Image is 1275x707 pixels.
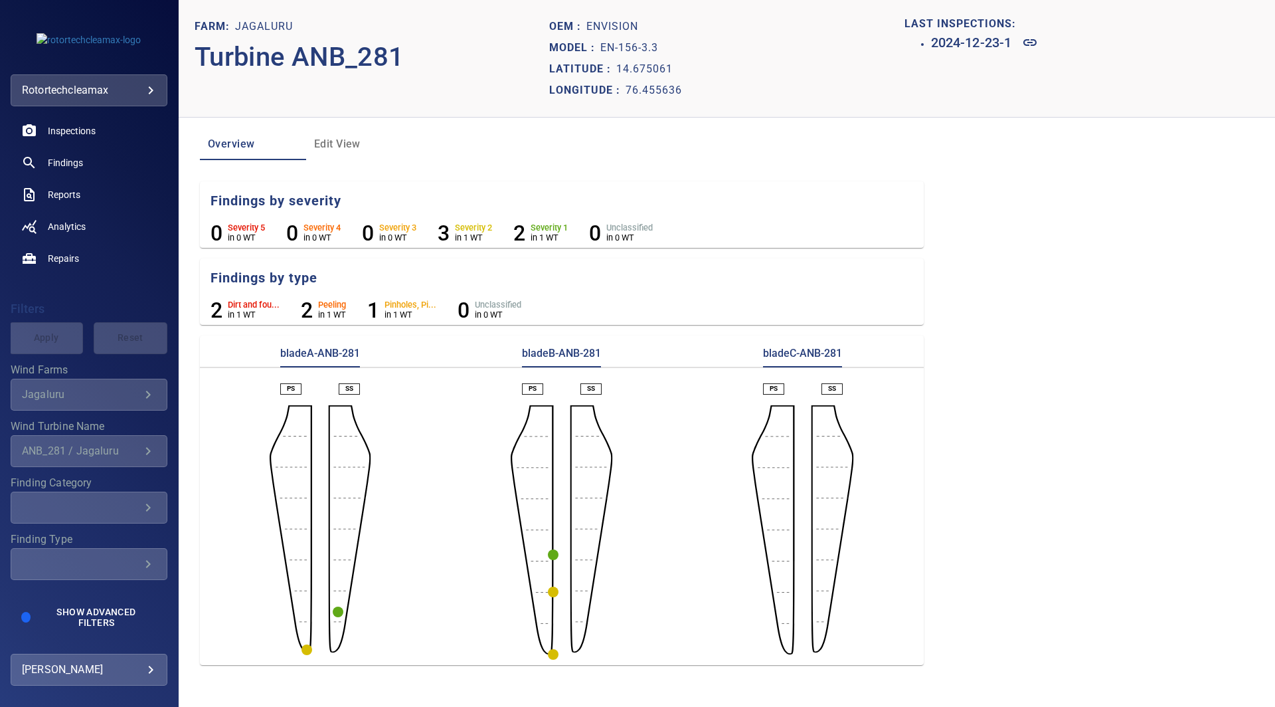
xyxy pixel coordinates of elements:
[48,124,96,138] span: Inspections
[211,221,222,246] h6: 0
[44,607,149,628] span: Show Advanced Filters
[11,492,167,524] div: Finding Category
[22,445,140,457] div: ANB_281 / Jagaluru
[228,233,265,243] p: in 0 WT
[529,384,537,393] p: PS
[11,421,167,432] label: Wind Turbine Name
[22,80,156,101] div: rotortechcleamax
[22,659,156,680] div: [PERSON_NAME]
[586,19,638,35] p: Envision
[211,192,924,210] h5: Findings by severity
[11,179,167,211] a: reports noActive
[549,82,626,98] p: Longitude :
[280,346,360,367] p: bladeA-ANB-281
[286,221,298,246] h6: 0
[48,156,83,169] span: Findings
[379,233,416,243] p: in 0 WT
[318,310,346,320] p: in 1 WT
[931,32,1259,53] a: 2024-12-23-1
[522,346,601,367] p: bladeB-ANB-281
[301,298,313,323] h6: 2
[11,243,167,274] a: repairs noActive
[345,384,353,393] p: SS
[384,310,436,320] p: in 1 WT
[36,601,157,633] button: Show Advanced Filters
[211,298,280,323] li: Dirt and fouling
[606,223,653,233] h6: Unclassified
[458,298,469,323] h6: 0
[458,298,521,323] li: Unclassified
[11,74,167,106] div: rotortechcleamax
[195,19,235,35] p: Farm:
[589,221,653,246] li: Severity Unclassified
[287,384,295,393] p: PS
[11,115,167,147] a: inspections noActive
[11,211,167,243] a: analytics noActive
[763,346,842,367] p: bladeC-ANB-281
[301,298,346,323] li: Peeling
[48,220,86,233] span: Analytics
[549,61,616,77] p: Latitude :
[531,233,568,243] p: in 1 WT
[513,221,525,246] h6: 2
[48,252,79,265] span: Repairs
[11,379,167,411] div: Wind Farms
[600,40,658,56] p: EN-156-3.3
[22,388,140,401] div: Jagaluru
[314,135,404,153] span: Edit View
[228,300,280,310] h6: Dirt and fou...
[195,37,549,77] p: Turbine ANB_281
[11,548,167,580] div: Finding Type
[11,147,167,179] a: findings noActive
[367,298,379,323] h6: 1
[384,300,436,310] h6: Pinholes, Pi...
[626,82,682,98] p: 76.455636
[438,221,450,246] h6: 3
[513,221,568,246] li: Severity 1
[211,298,222,323] h6: 2
[770,384,778,393] p: PS
[931,32,1012,53] h6: 2024-12-23-1
[211,269,924,287] h5: Findings by type
[616,61,673,77] p: 14.675061
[475,300,521,310] h6: Unclassified
[531,223,568,233] h6: Severity 1
[362,221,374,246] h6: 0
[211,221,265,246] li: Severity 5
[286,221,341,246] li: Severity 4
[828,384,836,393] p: SS
[379,223,416,233] h6: Severity 3
[303,223,341,233] h6: Severity 4
[208,135,298,153] span: Overview
[37,33,141,47] img: rotortechcleamax-logo
[303,233,341,243] p: in 0 WT
[228,310,280,320] p: in 1 WT
[362,221,416,246] li: Severity 3
[606,233,653,243] p: in 0 WT
[475,310,521,320] p: in 0 WT
[11,435,167,467] div: Wind Turbine Name
[367,298,436,323] li: Pinholes, Pitting, Chips
[549,40,600,56] p: Model :
[11,365,167,375] label: Wind Farms
[228,223,265,233] h6: Severity 5
[11,478,167,488] label: Finding Category
[48,188,80,201] span: Reports
[549,19,586,35] p: Oem :
[455,233,492,243] p: in 1 WT
[318,300,346,310] h6: Peeling
[455,223,492,233] h6: Severity 2
[589,221,601,246] h6: 0
[11,302,167,316] h4: Filters
[235,19,293,35] p: Jagaluru
[587,384,595,393] p: SS
[904,16,1259,32] p: LAST INSPECTIONS:
[11,534,167,545] label: Finding Type
[438,221,492,246] li: Severity 2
